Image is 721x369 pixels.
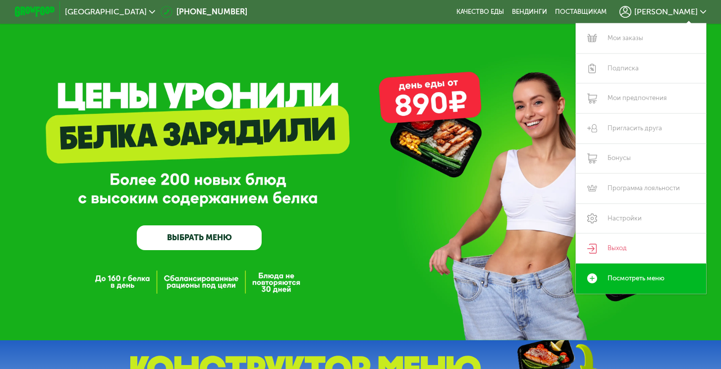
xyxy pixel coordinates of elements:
[456,8,504,16] a: Качество еды
[634,8,698,16] span: [PERSON_NAME]
[576,204,706,234] a: Настройки
[137,225,262,251] a: ВЫБРАТЬ МЕНЮ
[161,6,247,18] a: [PHONE_NUMBER]
[576,144,706,174] a: Бонусы
[576,173,706,204] a: Программа лояльности
[512,8,547,16] a: Вендинги
[576,113,706,144] a: Пригласить друга
[576,233,706,264] a: Выход
[555,8,607,16] div: поставщикам
[576,83,706,113] a: Мои предпочтения
[576,264,706,294] a: Посмотреть меню
[576,23,706,53] a: Мои заказы
[576,53,706,84] a: Подписка
[65,8,147,16] span: [GEOGRAPHIC_DATA]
